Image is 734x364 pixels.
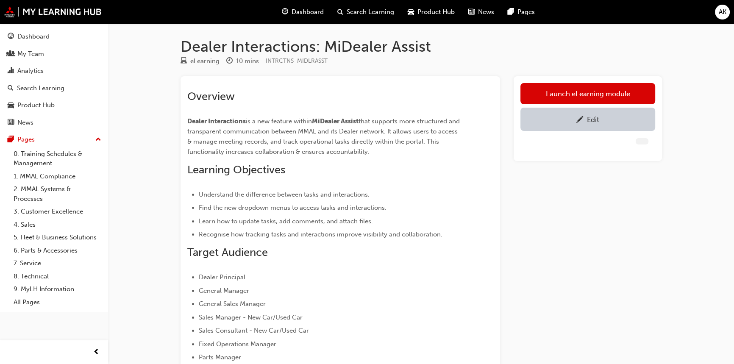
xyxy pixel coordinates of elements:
a: 2. MMAL Systems & Processes [10,183,105,205]
a: 7. Service [10,257,105,270]
div: Duration [226,56,259,67]
span: Understand the difference between tasks and interactions. [199,191,370,198]
span: people-icon [8,50,14,58]
a: My Team [3,46,105,62]
a: News [3,115,105,131]
a: Edit [520,108,655,131]
span: Learn how to update tasks, add comments, and attach files. [199,217,373,225]
a: 0. Training Schedules & Management [10,147,105,170]
span: Find the new dropdown menus to access tasks and interactions. [199,204,386,211]
div: News [17,118,33,128]
span: prev-icon [93,347,100,358]
span: General Manager [199,287,249,295]
span: search-icon [8,85,14,92]
a: guage-iconDashboard [275,3,331,21]
span: news-icon [468,7,475,17]
span: MiDealer Assist [312,117,359,125]
div: Type [181,56,220,67]
a: car-iconProduct Hub [401,3,462,21]
button: AK [715,5,730,19]
span: Recognise how tracking tasks and interactions improve visibility and collaboration. [199,231,442,238]
span: that supports more structured and transparent communication between MMAL and its Dealer network. ... [187,117,462,156]
a: Dashboard [3,29,105,44]
span: Search Learning [347,7,394,17]
div: Dashboard [17,32,50,42]
a: news-iconNews [462,3,501,21]
a: Product Hub [3,97,105,113]
div: eLearning [190,56,220,66]
button: Pages [3,132,105,147]
span: car-icon [8,102,14,109]
span: Fixed Operations Manager [199,340,276,348]
span: news-icon [8,119,14,127]
a: search-iconSearch Learning [331,3,401,21]
span: Parts Manager [199,353,241,361]
span: pencil-icon [576,116,584,125]
a: 3. Customer Excellence [10,205,105,218]
span: News [478,7,494,17]
h1: Dealer Interactions: MiDealer Assist [181,37,662,56]
span: clock-icon [226,58,233,65]
a: 1. MMAL Compliance [10,170,105,183]
a: 8. Technical [10,270,105,283]
span: AK [719,7,726,17]
span: Pages [517,7,535,17]
div: Analytics [17,66,44,76]
span: pages-icon [8,136,14,144]
div: Search Learning [17,83,64,93]
a: pages-iconPages [501,3,542,21]
div: Edit [587,115,599,124]
span: pages-icon [508,7,514,17]
a: All Pages [10,296,105,309]
img: mmal [4,6,102,17]
div: My Team [17,49,44,59]
span: guage-icon [282,7,288,17]
a: 5. Fleet & Business Solutions [10,231,105,244]
span: learningResourceType_ELEARNING-icon [181,58,187,65]
span: Dashboard [292,7,324,17]
span: search-icon [337,7,343,17]
span: Sales Manager - New Car/Used Car [199,314,303,321]
span: is a new feature within [246,117,312,125]
a: Search Learning [3,81,105,96]
a: 6. Parts & Accessories [10,244,105,257]
span: up-icon [95,134,101,145]
span: Product Hub [417,7,455,17]
span: Dealer Interactions [187,117,246,125]
span: chart-icon [8,67,14,75]
a: Launch eLearning module [520,83,655,104]
a: 4. Sales [10,218,105,231]
span: Learning Objectives [187,163,285,176]
div: Pages [17,135,35,144]
span: Learning resource code [266,57,328,64]
span: Sales Consultant - New Car/Used Car [199,327,309,334]
button: DashboardMy TeamAnalyticsSearch LearningProduct HubNews [3,27,105,132]
span: guage-icon [8,33,14,41]
span: Dealer Principal [199,273,245,281]
span: General Sales Manager [199,300,266,308]
div: Product Hub [17,100,55,110]
div: 10 mins [236,56,259,66]
a: 9. MyLH Information [10,283,105,296]
span: Target Audience [187,246,268,259]
a: Analytics [3,63,105,79]
span: Overview [187,90,235,103]
span: car-icon [408,7,414,17]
